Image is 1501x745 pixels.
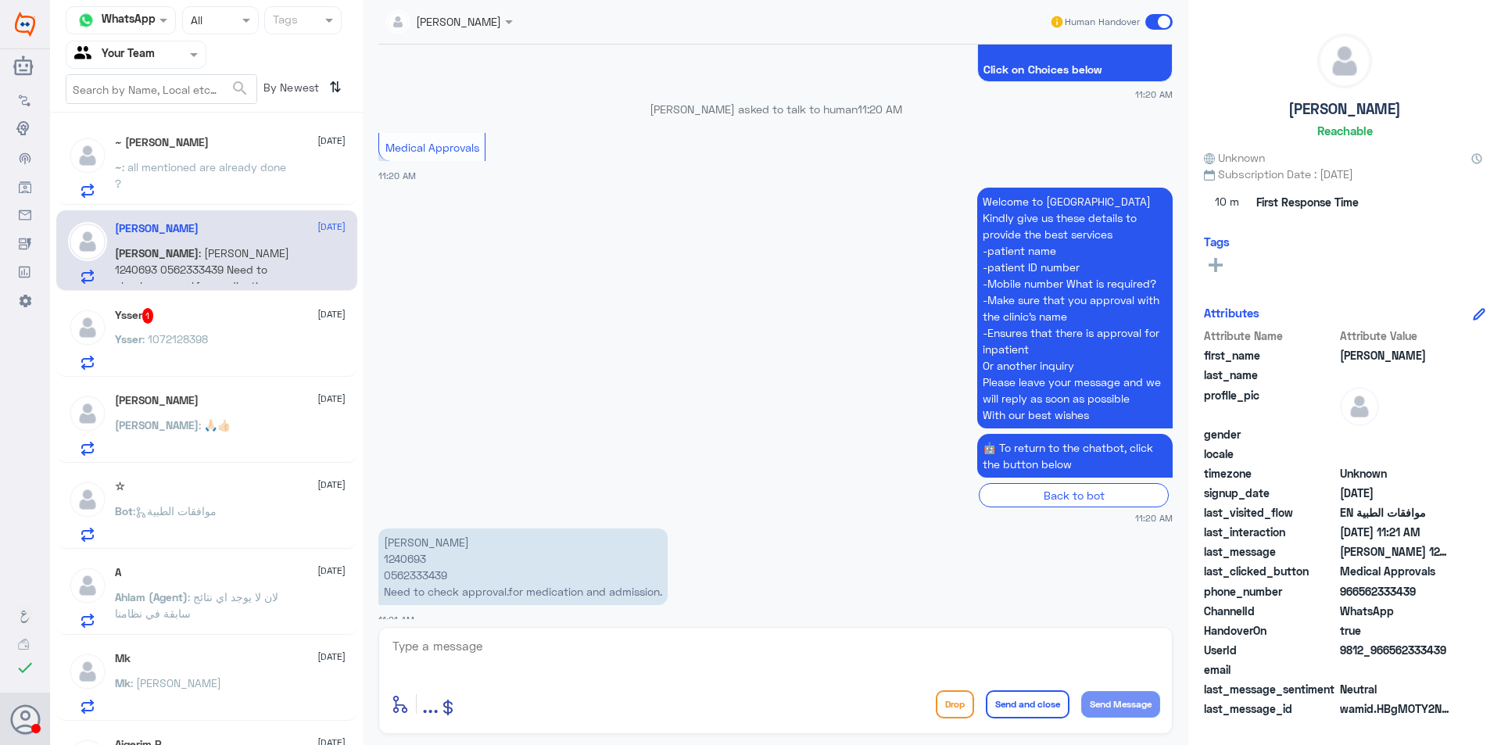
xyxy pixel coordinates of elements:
span: null [1340,426,1453,442]
span: HandoverOn [1204,622,1337,639]
span: First Response Time [1256,194,1359,210]
span: 1 [142,308,154,324]
span: last_visited_flow [1204,504,1337,521]
span: Attribute Name [1204,328,1337,344]
span: [DATE] [317,220,346,234]
h6: Attributes [1204,306,1259,320]
span: Ysser [115,332,142,346]
span: last_message [1204,543,1337,560]
span: : [PERSON_NAME] [131,676,221,689]
span: wamid.HBgMOTY2NTYyMzMzNDM5FQIAEhggQUM4NzRBMkNGRjQ1Mzc3MkEzRjY2RUIyNDMyRUM0MUEA [1340,700,1453,717]
span: 966562333439 [1340,583,1453,600]
button: search [231,76,249,102]
span: [DATE] [317,307,346,321]
span: locale [1204,446,1337,462]
span: By Newest [257,74,323,106]
span: : [PERSON_NAME] 1240693 0562333439 Need to check approval.for medication and admission. [115,246,289,309]
span: gender [1204,426,1337,442]
span: timezone [1204,465,1337,482]
span: last_name [1204,367,1337,383]
h5: Mk [115,652,131,665]
span: email [1204,661,1337,678]
span: : all mentioned are already done ? [115,160,286,190]
span: 11:21 AM [378,614,414,625]
span: signup_date [1204,485,1337,501]
div: Tags [270,11,298,31]
span: Ahlam (Agent) [115,590,188,604]
span: : موافقات الطبية [133,504,217,518]
span: last_message_id [1204,700,1337,717]
span: null [1340,661,1453,678]
span: : لان لا يوجد اي نتائج سابقة في نظامنا [115,590,278,620]
p: 28/9/2025, 11:21 AM [378,528,668,605]
span: 2025-09-28T08:21:33.33Z [1340,524,1453,540]
span: first_name [1204,347,1337,364]
span: [DATE] [317,564,346,578]
span: Subscription Date : [DATE] [1204,166,1485,182]
span: true [1340,622,1453,639]
span: 2025-04-13T09:04:26.807Z [1340,485,1453,501]
img: defaultAdmin.png [1340,387,1379,426]
span: 9812_966562333439 [1340,642,1453,658]
h5: Salman [115,222,199,235]
p: [PERSON_NAME] asked to talk to human [378,101,1173,117]
span: [DATE] [317,478,346,492]
img: whatsapp.png [74,9,98,32]
span: profile_pic [1204,387,1337,423]
span: Medical Approvals [1340,563,1453,579]
img: defaultAdmin.png [68,652,107,691]
span: موافقات الطبية EN [1340,504,1453,521]
span: Human Handover [1065,15,1140,29]
span: [DATE] [317,650,346,664]
span: 11:20 AM [1135,511,1173,525]
img: defaultAdmin.png [68,566,107,605]
input: Search by Name, Local etc… [66,75,256,103]
span: Attribute Value [1340,328,1453,344]
span: Mk [115,676,131,689]
button: ... [422,686,439,722]
img: yourTeam.svg [74,43,98,66]
span: 0 [1340,681,1453,697]
span: UserId [1204,642,1337,658]
h6: Reachable [1317,124,1373,138]
span: 10 m [1204,188,1251,217]
h5: [PERSON_NAME] [1288,100,1401,118]
span: 11:20 AM [378,170,416,181]
h5: ~ Malik [115,136,209,149]
span: [DATE] [317,392,346,406]
span: 11:20 AM [1135,88,1173,101]
i: check [16,658,34,677]
p: 28/9/2025, 11:20 AM [977,434,1173,478]
span: search [231,79,249,98]
button: Send Message [1081,691,1160,718]
h5: A [115,566,121,579]
h6: Tags [1204,235,1230,249]
span: Salman [1340,347,1453,364]
img: defaultAdmin.png [68,136,107,175]
span: Unknown [1340,465,1453,482]
p: 28/9/2025, 11:20 AM [977,188,1173,428]
div: Back to bot [979,483,1169,507]
span: [DATE] [317,134,346,148]
span: Unknown [1204,149,1265,166]
span: [PERSON_NAME] [115,246,199,260]
h5: Abdulaziz Alshaye [115,394,199,407]
span: last_message_sentiment [1204,681,1337,697]
span: ChannelId [1204,603,1337,619]
span: Medical Approvals [385,141,479,154]
span: null [1340,446,1453,462]
button: Send and close [986,690,1069,718]
h5: Ysser [115,308,154,324]
img: defaultAdmin.png [68,308,107,347]
span: : 1072128398 [142,332,208,346]
span: last_clicked_button [1204,563,1337,579]
span: : 🙏🏻👍🏻 [199,418,231,432]
span: phone_number [1204,583,1337,600]
span: 11:20 AM [858,102,902,116]
button: Avatar [10,704,40,734]
span: ... [422,689,439,718]
span: last_interaction [1204,524,1337,540]
span: [PERSON_NAME] [115,418,199,432]
i: ⇅ [329,74,342,100]
h5: ☆ [115,480,125,493]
